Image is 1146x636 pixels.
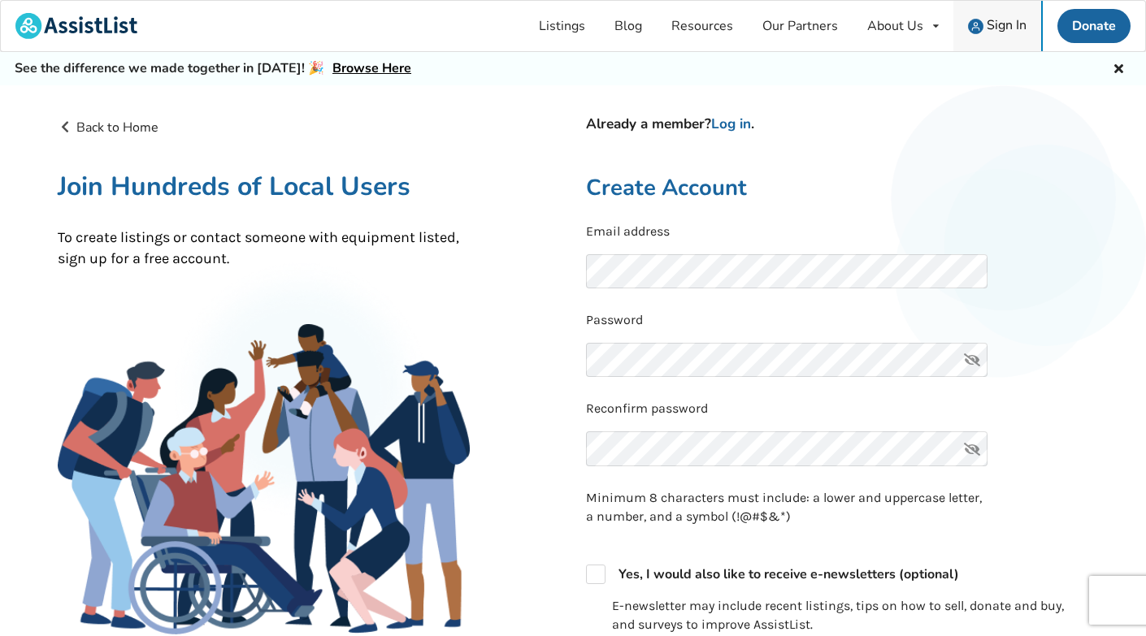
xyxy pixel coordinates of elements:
[619,565,959,583] strong: Yes, I would also like to receive e-newsletters (optional)
[586,400,1088,418] p: Reconfirm password
[586,311,1088,330] p: Password
[953,1,1041,51] a: user icon Sign In
[15,60,411,77] h5: See the difference we made together in [DATE]! 🎉
[58,227,470,269] p: To create listings or contact someone with equipment listed, sign up for a free account.
[612,597,1088,634] p: E-newsletter may include recent listings, tips on how to sell, donate and buy, and surveys to imp...
[15,13,137,39] img: assistlist-logo
[58,170,470,203] h1: Join Hundreds of Local Users
[968,19,983,34] img: user icon
[711,115,751,133] a: Log in
[332,59,411,77] a: Browse Here
[58,324,470,634] img: Family Gathering
[586,489,988,526] p: Minimum 8 characters must include: a lower and uppercase letter, a number, and a symbol (!@#$&*)
[586,174,1088,202] h2: Create Account
[600,1,657,51] a: Blog
[58,119,158,136] a: Back to Home
[987,16,1027,34] span: Sign In
[748,1,853,51] a: Our Partners
[657,1,748,51] a: Resources
[586,115,1088,133] h4: Already a member? .
[867,19,923,32] div: About Us
[586,223,1088,241] p: Email address
[1057,9,1131,43] a: Donate
[524,1,600,51] a: Listings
